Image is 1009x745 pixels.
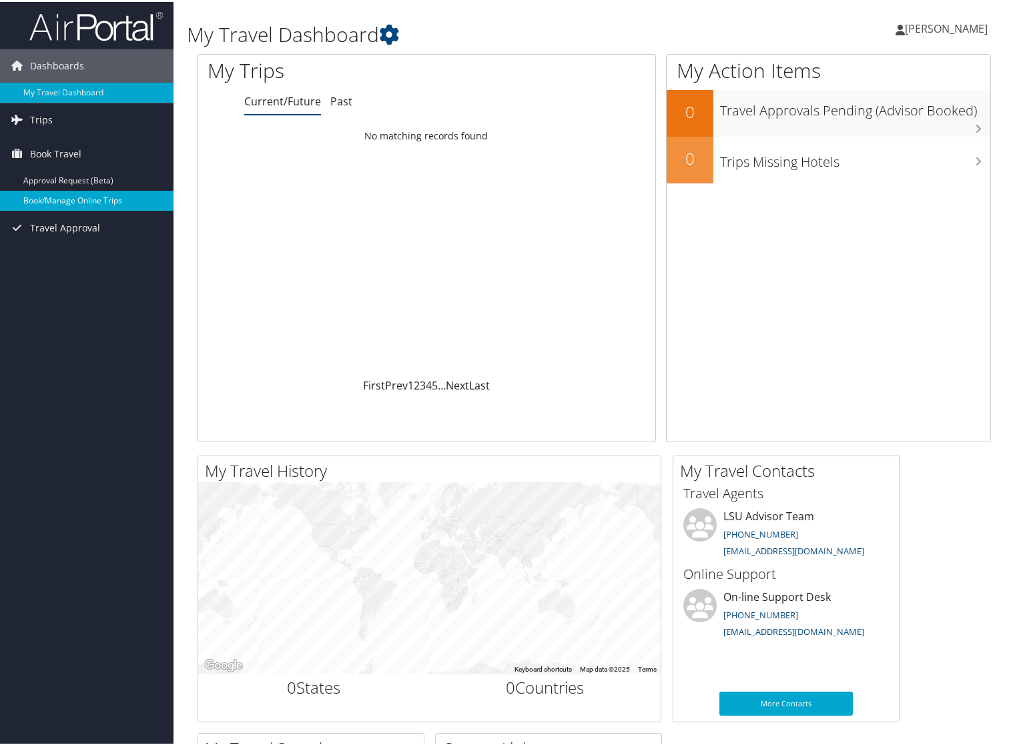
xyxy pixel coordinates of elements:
a: [EMAIL_ADDRESS][DOMAIN_NAME] [723,543,864,555]
img: Google [202,655,246,672]
a: [EMAIL_ADDRESS][DOMAIN_NAME] [723,624,864,636]
h2: States [208,674,420,697]
span: … [438,376,446,391]
h1: My Action Items [667,55,990,83]
a: [PHONE_NUMBER] [723,526,798,538]
li: On-line Support Desk [677,587,896,642]
li: LSU Advisor Team [677,506,896,561]
span: Map data ©2025 [580,664,630,671]
a: Next [446,376,469,391]
a: [PHONE_NUMBER] [723,607,798,619]
span: Travel Approval [30,209,100,243]
a: 0Travel Approvals Pending (Advisor Booked) [667,88,990,135]
span: 0 [506,674,515,696]
a: Prev [385,376,408,391]
h2: Countries [440,674,651,697]
a: 4 [426,376,432,391]
h3: Trips Missing Hotels [720,144,990,169]
a: 5 [432,376,438,391]
a: Current/Future [244,92,321,107]
a: More Contacts [719,690,853,714]
h1: My Travel Dashboard [187,19,729,47]
td: No matching records found [198,122,655,146]
span: Trips [30,101,53,135]
span: Book Travel [30,135,81,169]
h3: Online Support [683,563,889,582]
a: 3 [420,376,426,391]
span: 0 [287,674,296,696]
h3: Travel Agents [683,482,889,501]
a: First [363,376,385,391]
a: Last [469,376,490,391]
a: 1 [408,376,414,391]
img: airportal-logo.png [29,9,163,40]
a: Past [330,92,352,107]
h2: My Travel History [205,458,661,480]
span: Dashboards [30,47,84,81]
button: Keyboard shortcuts [515,663,572,672]
a: Open this area in Google Maps (opens a new window) [202,655,246,672]
span: [PERSON_NAME] [905,19,988,34]
a: 0Trips Missing Hotels [667,135,990,181]
a: [PERSON_NAME] [896,7,1001,47]
a: 2 [414,376,420,391]
h2: 0 [667,99,713,121]
h2: 0 [667,145,713,168]
h3: Travel Approvals Pending (Advisor Booked) [720,93,990,118]
a: Terms (opens in new tab) [638,664,657,671]
h1: My Trips [208,55,454,83]
h2: My Travel Contacts [680,458,899,480]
